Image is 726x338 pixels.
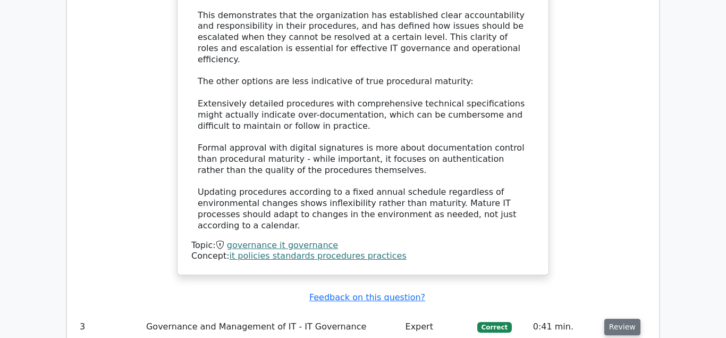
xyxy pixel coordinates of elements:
[227,240,338,250] a: governance it governance
[604,319,640,335] button: Review
[191,251,535,262] div: Concept:
[191,240,535,251] div: Topic:
[477,322,512,333] span: Correct
[309,292,425,302] a: Feedback on this question?
[230,251,407,261] a: it policies standards procedures practices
